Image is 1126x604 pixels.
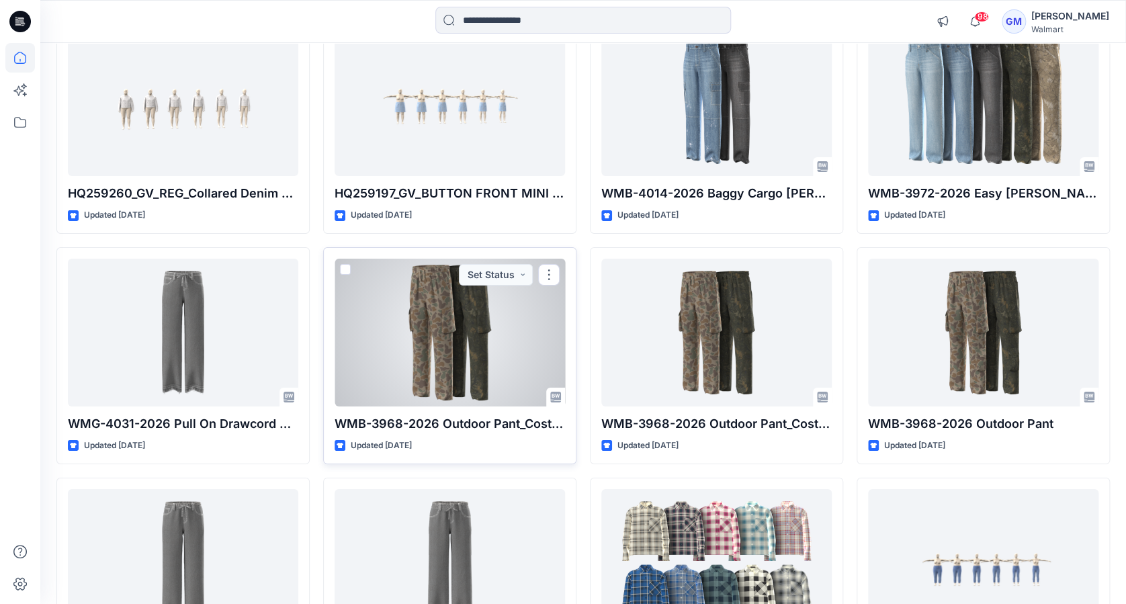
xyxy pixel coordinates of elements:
[601,415,832,433] p: WMB-3968-2026 Outdoor Pant_Cost Opt1
[868,259,1098,406] a: WMB-3968-2026 Outdoor Pant
[974,11,989,22] span: 98
[68,184,298,203] p: HQ259260_GV_REG_Collared Denim Jacket
[617,208,679,222] p: Updated [DATE]
[617,439,679,453] p: Updated [DATE]
[335,259,565,406] a: WMB-3968-2026 Outdoor Pant_Cost Opt2
[351,439,412,453] p: Updated [DATE]
[868,415,1098,433] p: WMB-3968-2026 Outdoor Pant
[84,208,145,222] p: Updated [DATE]
[1031,24,1109,34] div: Walmart
[601,259,832,406] a: WMB-3968-2026 Outdoor Pant_Cost Opt1
[68,415,298,433] p: WMG-4031-2026 Pull On Drawcord Wide Leg_Opt4
[884,439,945,453] p: Updated [DATE]
[601,184,832,203] p: WMB-4014-2026 Baggy Cargo [PERSON_NAME]
[335,415,565,433] p: WMB-3968-2026 Outdoor Pant_Cost Opt2
[84,439,145,453] p: Updated [DATE]
[868,28,1098,176] a: WMB-3972-2026 Easy Carpenter Loose Fit
[351,208,412,222] p: Updated [DATE]
[68,28,298,176] a: HQ259260_GV_REG_Collared Denim Jacket
[335,184,565,203] p: HQ259197_GV_BUTTON FRONT MINI SKIRT
[68,259,298,406] a: WMG-4031-2026 Pull On Drawcord Wide Leg_Opt4
[868,184,1098,203] p: WMB-3972-2026 Easy [PERSON_NAME] Loose Fit
[335,28,565,176] a: HQ259197_GV_BUTTON FRONT MINI SKIRT
[1031,8,1109,24] div: [PERSON_NAME]
[601,28,832,176] a: WMB-4014-2026 Baggy Cargo Jean
[1002,9,1026,34] div: GM
[884,208,945,222] p: Updated [DATE]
